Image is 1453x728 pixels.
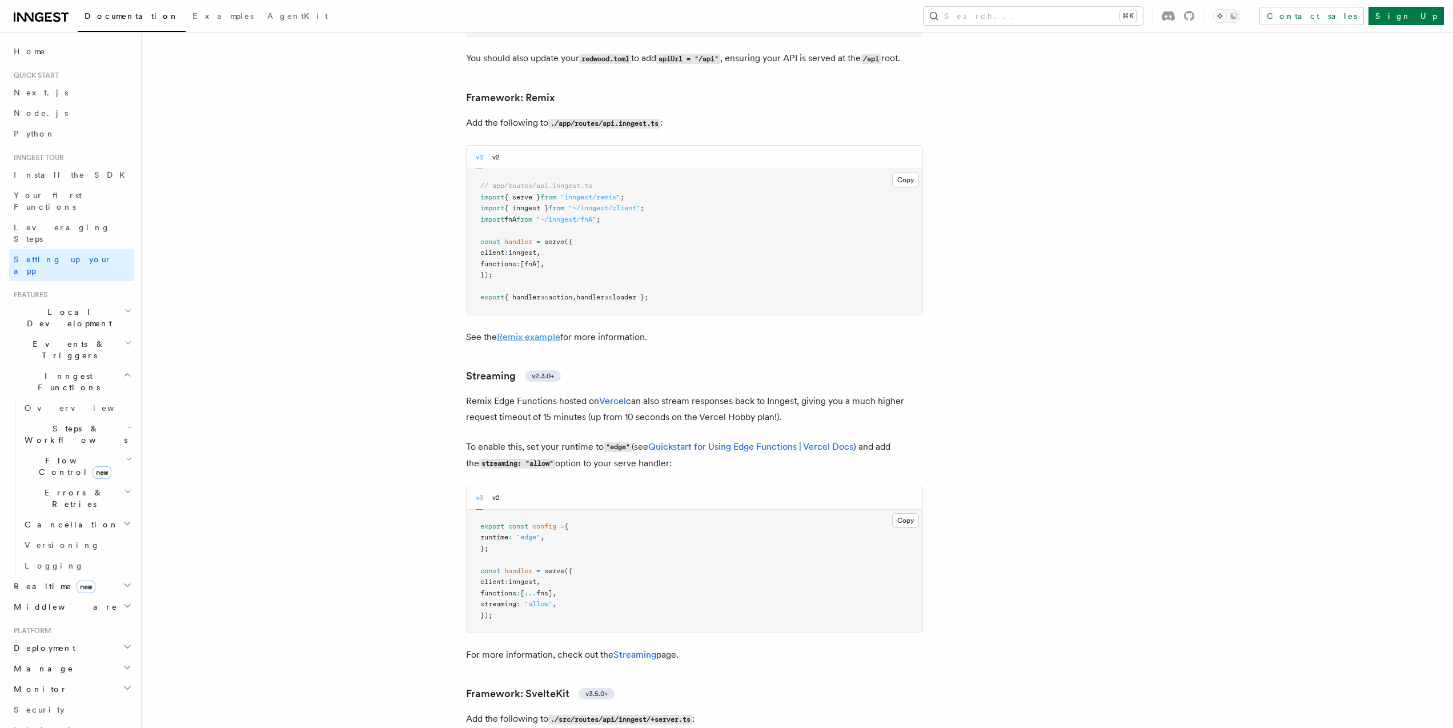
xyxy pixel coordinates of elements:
[20,455,126,478] span: Flow Control
[508,522,528,530] span: const
[480,522,504,530] span: export
[516,533,540,541] span: "edge"
[572,293,576,301] span: ,
[480,249,504,257] span: client
[604,293,612,301] span: as
[20,519,119,530] span: Cancellation
[1368,7,1444,25] a: Sign Up
[476,486,483,510] button: v3
[20,555,134,576] a: Logging
[924,7,1143,25] button: Search...⌘K
[596,215,600,223] span: ;
[564,238,572,246] span: ({
[648,441,853,452] a: Quickstart for Using Edge Functions | Vercel Docs
[480,567,500,575] span: const
[536,249,540,257] span: ,
[544,567,564,575] span: serve
[560,193,620,201] span: "inngest/remix"
[9,370,123,393] span: Inngest Functions
[20,450,134,482] button: Flow Controlnew
[20,482,134,514] button: Errors & Retries
[9,338,125,361] span: Events & Triggers
[9,658,134,679] button: Manage
[540,533,544,541] span: ,
[576,293,604,301] span: handler
[93,466,111,479] span: new
[532,522,556,530] span: config
[9,123,134,144] a: Python
[504,578,508,586] span: :
[552,589,556,597] span: ,
[14,170,132,179] span: Install the SDK
[599,395,626,406] a: Vercel
[520,260,540,268] span: [fnA]
[504,238,532,246] span: handler
[480,182,592,190] span: // app/routes/api.inngest.ts
[604,442,632,452] code: "edge"
[613,649,656,660] a: Streaming
[540,260,544,268] span: ,
[479,459,555,469] code: streaming: "allow"
[14,705,65,714] span: Security
[640,204,644,212] span: ;
[9,576,134,597] button: Realtimenew
[544,238,564,246] span: serve
[9,71,59,80] span: Quick start
[25,403,142,413] span: Overview
[14,223,110,243] span: Leveraging Steps
[9,249,134,281] a: Setting up your app
[480,260,516,268] span: functions
[9,398,134,576] div: Inngest Functions
[620,193,624,201] span: ;
[504,215,516,223] span: fnA
[536,589,552,597] span: fns]
[9,290,47,299] span: Features
[861,54,881,64] code: /api
[892,513,919,528] button: Copy
[492,486,500,510] button: v2
[480,271,492,279] span: });
[532,371,554,381] span: v2.3.0+
[524,600,552,608] span: "allow"
[585,689,608,698] span: v3.5.0+
[78,3,186,32] a: Documentation
[480,545,488,553] span: };
[504,249,508,257] span: :
[480,204,504,212] span: import
[480,193,504,201] span: import
[14,255,112,275] span: Setting up your app
[504,567,532,575] span: handler
[9,597,134,617] button: Middleware
[267,11,328,21] span: AgentKit
[536,238,540,246] span: =
[9,366,134,398] button: Inngest Functions
[536,215,596,223] span: "~/inngest/fnA"
[516,215,532,223] span: from
[1259,7,1364,25] a: Contact sales
[20,398,134,418] a: Overview
[504,193,540,201] span: { serve }
[260,3,335,31] a: AgentKit
[508,249,536,257] span: inngest
[480,215,504,223] span: import
[508,578,536,586] span: inngest
[612,293,648,301] span: loader };
[9,165,134,185] a: Install the SDK
[520,589,524,597] span: [
[552,600,556,608] span: ,
[9,626,51,635] span: Platform
[492,146,500,169] button: v2
[14,191,82,211] span: Your first Functions
[466,368,561,384] a: Streamingv2.3.0+
[476,146,483,169] button: v3
[564,522,568,530] span: {
[20,535,134,555] a: Versioning
[14,109,68,118] span: Node.js
[568,204,640,212] span: "~/inngest/client"
[14,88,68,97] span: Next.js
[192,11,254,21] span: Examples
[548,293,572,301] span: action
[9,185,134,217] a: Your first Functions
[497,331,560,342] a: Remix example
[9,581,95,592] span: Realtime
